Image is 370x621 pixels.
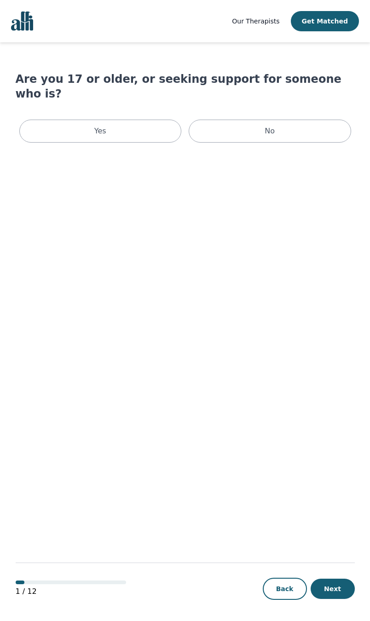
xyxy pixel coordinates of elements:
[94,126,106,137] p: Yes
[11,11,33,31] img: alli logo
[265,126,275,137] p: No
[291,11,359,31] button: Get Matched
[232,16,279,27] a: Our Therapists
[16,586,126,597] p: 1 / 12
[232,17,279,25] span: Our Therapists
[263,578,307,600] button: Back
[311,579,355,599] button: Next
[16,72,355,101] h1: Are you 17 or older, or seeking support for someone who is?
